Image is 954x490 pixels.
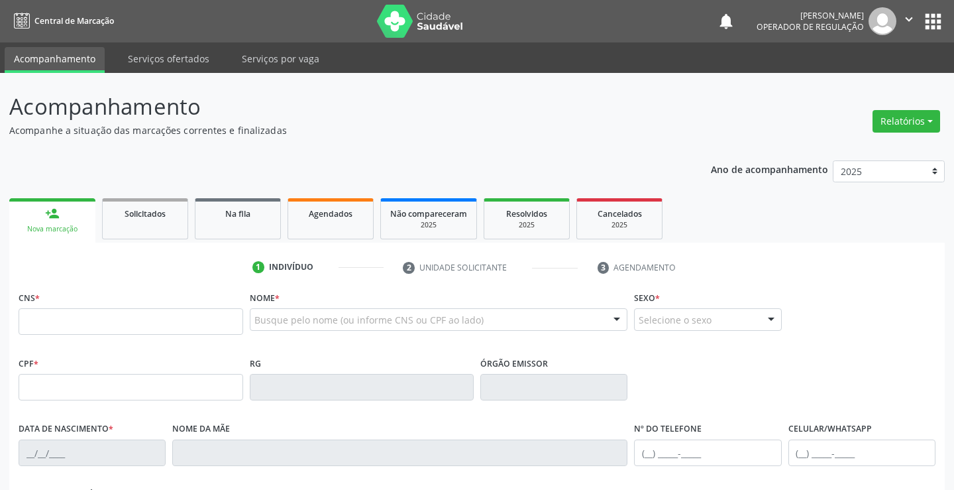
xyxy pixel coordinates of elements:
button:  [896,7,922,35]
label: CNS [19,288,40,308]
label: Data de nascimento [19,419,113,440]
a: Serviços por vaga [233,47,329,70]
span: Operador de regulação [757,21,864,32]
span: Central de Marcação [34,15,114,27]
p: Ano de acompanhamento [711,160,828,177]
button: apps [922,10,945,33]
label: Celular/WhatsApp [788,419,872,440]
span: Selecione o sexo [639,313,712,327]
div: [PERSON_NAME] [757,10,864,21]
a: Central de Marcação [9,10,114,32]
input: (__) _____-_____ [788,440,935,466]
label: Nome da mãe [172,419,230,440]
span: Agendados [309,208,352,219]
img: img [869,7,896,35]
label: Nome [250,288,280,308]
a: Serviços ofertados [119,47,219,70]
label: Órgão emissor [480,353,548,374]
div: Nova marcação [19,224,86,234]
p: Acompanhamento [9,90,664,123]
button: Relatórios [873,110,940,133]
a: Acompanhamento [5,47,105,73]
div: Indivíduo [269,261,313,273]
div: 1 [252,261,264,273]
span: Resolvidos [506,208,547,219]
input: (__) _____-_____ [634,440,781,466]
span: Busque pelo nome (ou informe CNS ou CPF ao lado) [254,313,484,327]
p: Acompanhe a situação das marcações correntes e finalizadas [9,123,664,137]
span: Cancelados [598,208,642,219]
span: Solicitados [125,208,166,219]
span: Não compareceram [390,208,467,219]
span: Na fila [225,208,250,219]
i:  [902,12,916,27]
label: RG [250,353,261,374]
label: Sexo [634,288,660,308]
input: __/__/____ [19,440,166,466]
div: 2025 [494,220,560,230]
div: person_add [45,206,60,221]
button: notifications [717,12,735,31]
div: 2025 [390,220,467,230]
label: CPF [19,353,38,374]
div: 2025 [586,220,653,230]
label: Nº do Telefone [634,419,702,440]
